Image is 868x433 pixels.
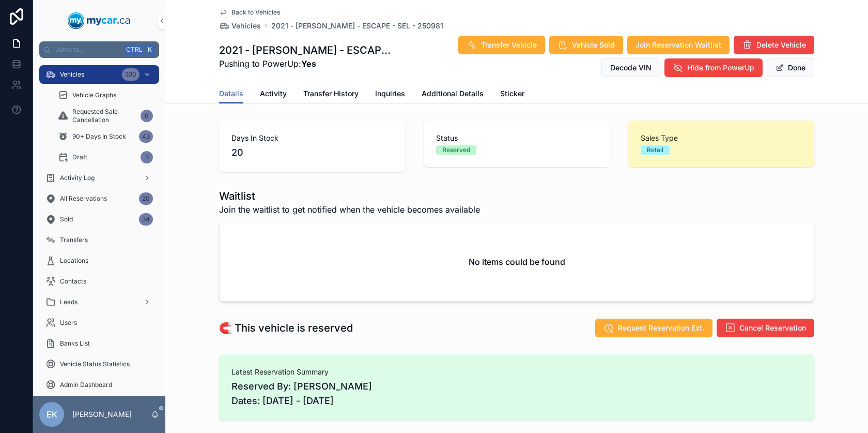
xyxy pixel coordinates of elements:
[60,319,77,327] span: Users
[647,145,663,155] div: Retail
[219,84,243,104] a: Details
[39,376,159,394] a: Admin Dashboard
[219,57,394,70] span: Pushing to PowerUp:
[767,58,814,77] button: Done
[601,58,660,77] button: Decode VIN
[260,84,287,105] a: Activity
[442,145,470,155] div: Reserved
[39,210,159,229] a: Sold34
[375,84,405,105] a: Inquiries
[55,46,121,54] span: Jump to...
[52,148,159,167] a: Draft3
[271,21,443,31] a: 2021 - [PERSON_NAME] - ESCAPE - SEL - 250981
[219,203,480,216] span: Join the waitlist to get notified when the vehicle becomes available
[52,127,159,146] a: 90+ Days In Stock43
[39,293,159,311] a: Leads
[72,153,87,161] span: Draft
[47,408,57,421] span: EK
[39,65,159,84] a: Vehicles330
[219,43,394,57] h1: 2021 - [PERSON_NAME] - ESCAPE - SEL - 250981
[39,272,159,291] a: Contacts
[610,63,652,73] span: Decode VIN
[60,277,86,286] span: Contacts
[146,46,154,54] span: K
[303,84,359,105] a: Transfer History
[458,36,545,54] button: Transfer Vehicle
[422,88,484,99] span: Additional Details
[39,169,159,187] a: Activity Log
[231,379,802,408] span: Reserved By: [PERSON_NAME] Dates: [DATE] - [DATE]
[60,70,84,79] span: Vehicles
[481,40,537,50] span: Transfer Vehicle
[125,44,144,55] span: Ctrl
[572,40,615,50] span: Vehicle Sold
[141,110,153,122] div: 0
[39,355,159,374] a: Vehicle Status Statistics
[122,68,139,81] div: 330
[72,91,116,99] span: Vehicle Graphs
[219,189,480,203] h1: Waitlist
[72,108,136,124] span: Requested Sale Cancellation
[39,189,159,208] a: All Reservations20
[60,174,95,182] span: Activity Log
[664,58,763,77] button: Hide from PowerUp
[756,40,806,50] span: Delete Vehicle
[301,58,316,69] strong: Yes
[60,339,90,348] span: Banks List
[39,231,159,249] a: Transfers
[231,133,393,143] span: Days In Stock
[500,84,524,105] a: Sticker
[375,88,405,99] span: Inquiries
[231,8,280,17] span: Back to Vehicles
[636,40,721,50] span: Join Reservation Waitlist
[231,367,802,377] span: Latest Reservation Summary
[687,63,754,73] span: Hide from PowerUp
[717,319,814,337] button: Cancel Reservation
[739,323,806,333] span: Cancel Reservation
[303,88,359,99] span: Transfer History
[60,360,130,368] span: Vehicle Status Statistics
[618,323,704,333] span: Request Reservation Ext.
[39,313,159,332] a: Users
[641,133,802,143] span: Sales Type
[627,36,730,54] button: Join Reservation Waitlist
[436,133,597,143] span: Status
[52,86,159,104] a: Vehicle Graphs
[219,88,243,99] span: Details
[72,409,132,420] p: [PERSON_NAME]
[39,251,159,270] a: Locations
[219,21,261,31] a: Vehicles
[260,88,287,99] span: Activity
[500,88,524,99] span: Sticker
[469,256,565,268] h2: No items could be found
[60,381,112,389] span: Admin Dashboard
[595,319,712,337] button: Request Reservation Ext.
[139,192,153,205] div: 20
[141,151,153,163] div: 3
[219,321,353,335] h1: 🧲 This vehicle is reserved
[549,36,623,54] button: Vehicle Sold
[231,145,393,160] span: 20
[60,215,73,223] span: Sold
[39,334,159,353] a: Banks List
[219,8,280,17] a: Back to Vehicles
[139,130,153,143] div: 43
[60,257,88,265] span: Locations
[72,132,126,141] span: 90+ Days In Stock
[68,12,131,29] img: App logo
[422,84,484,105] a: Additional Details
[33,58,165,396] div: scrollable content
[60,298,78,306] span: Leads
[52,107,159,125] a: Requested Sale Cancellation0
[734,36,814,54] button: Delete Vehicle
[139,213,153,226] div: 34
[39,41,159,58] button: Jump to...CtrlK
[60,236,88,244] span: Transfers
[60,195,107,203] span: All Reservations
[231,21,261,31] span: Vehicles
